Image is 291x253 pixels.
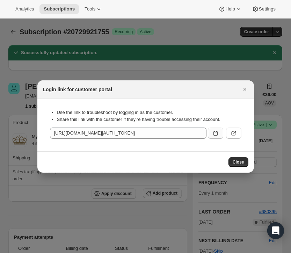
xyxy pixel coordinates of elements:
button: Close [228,157,248,167]
span: Analytics [15,6,34,12]
button: Close [240,85,250,94]
li: Share this link with the customer if they’re having trouble accessing their account. [57,116,241,123]
h2: Login link for customer portal [43,86,112,93]
span: Settings [259,6,276,12]
span: Help [225,6,235,12]
button: Help [214,4,246,14]
span: Close [233,159,244,165]
span: Tools [85,6,95,12]
button: Settings [248,4,280,14]
div: Open Intercom Messenger [267,222,284,239]
button: Tools [80,4,107,14]
button: Subscriptions [39,4,79,14]
button: Analytics [11,4,38,14]
span: Subscriptions [44,6,75,12]
li: Use the link to troubleshoot by logging in as the customer. [57,109,241,116]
